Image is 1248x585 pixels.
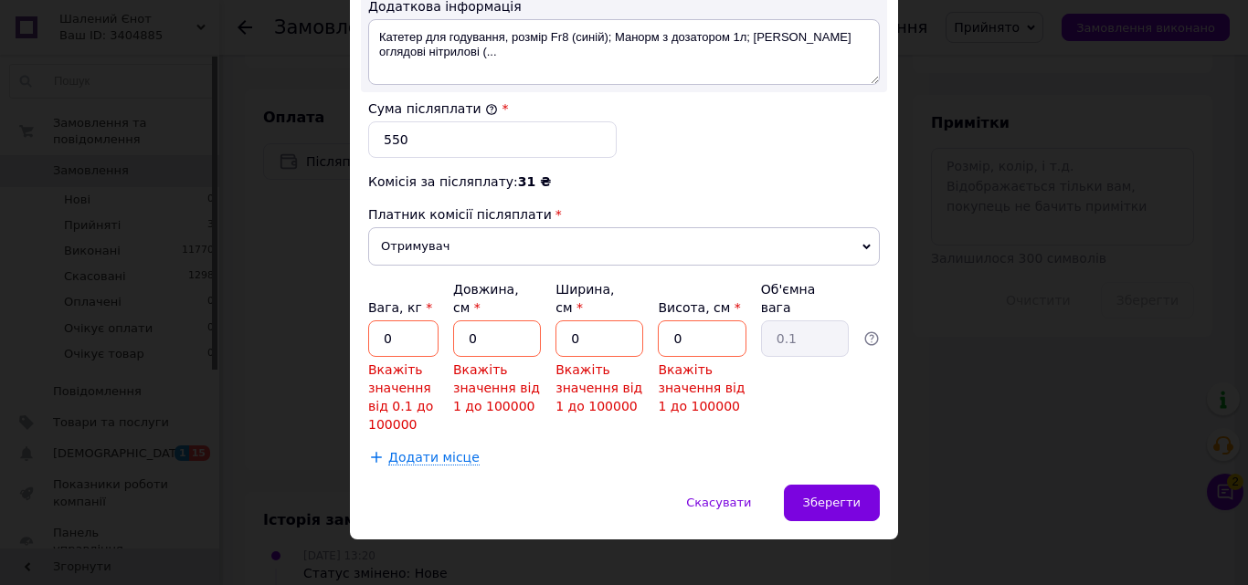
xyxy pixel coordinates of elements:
span: Вкажіть значення від 1 до 100000 [453,362,540,413]
label: Висота, см [658,300,740,315]
label: Ширина, см [555,282,614,315]
label: Вага, кг [368,300,432,315]
span: Отримувач [368,227,880,266]
span: Вкажіть значення від 1 до 100000 [555,362,642,413]
span: Вкажіть значення від 1 до 100000 [658,362,745,413]
label: Довжина, см [453,282,519,315]
div: Об'ємна вага [761,280,849,317]
span: Скасувати [686,496,751,509]
span: 31 ₴ [518,174,551,189]
span: Вкажіть значення від 0.1 до 100000 [368,362,433,432]
span: Платник комісії післяплати [368,207,552,222]
label: Сума післяплати [368,101,498,116]
textarea: Катетер для годування, розмір Fr8 (синій); Манорм з дозатором 1л; [PERSON_NAME] оглядові нітрилов... [368,19,880,85]
span: Зберегти [803,496,861,509]
div: Комісія за післяплату: [368,172,880,191]
span: Додати місце [388,450,480,465]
